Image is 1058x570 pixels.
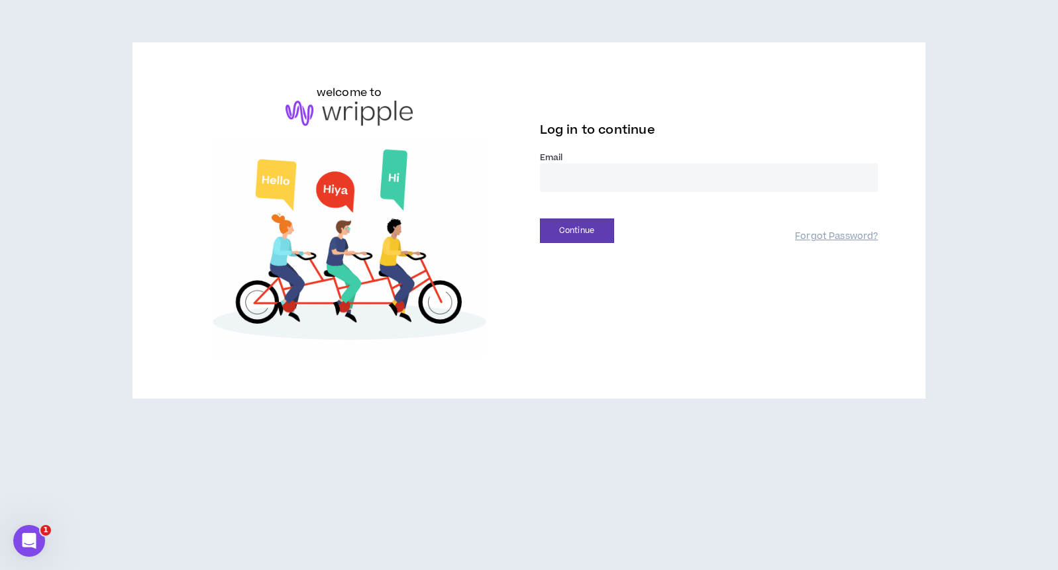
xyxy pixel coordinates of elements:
img: logo-brand.png [286,101,413,126]
iframe: Intercom live chat [13,525,45,557]
button: Continue [540,218,614,243]
a: Forgot Password? [795,230,878,243]
span: Log in to continue [540,122,655,138]
h6: welcome to [317,85,382,101]
img: Welcome to Wripple [180,139,519,356]
span: 1 [40,525,51,536]
label: Email [540,152,878,164]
